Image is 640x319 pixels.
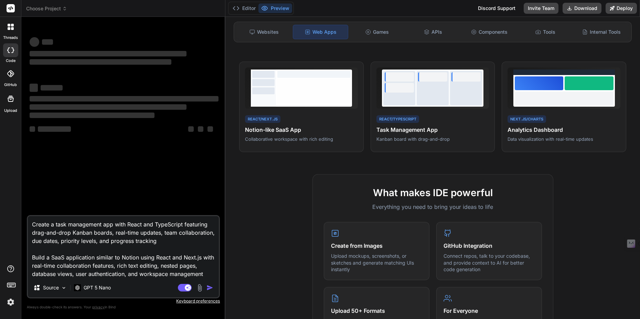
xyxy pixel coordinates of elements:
p: Keyboard preferences [27,298,220,304]
label: GitHub [4,82,17,88]
img: icon [206,284,213,291]
img: Pick Models [61,285,67,291]
div: Discord Support [474,3,520,14]
button: Editor [230,3,258,13]
div: Keywords by Traffic [76,41,116,45]
img: GPT 5 Nano [74,284,81,291]
h4: Create from Images [331,242,422,250]
img: attachment [196,284,204,292]
span: ‌ [198,126,203,132]
span: ‌ [188,126,194,132]
span: ‌ [30,96,218,102]
button: Preview [258,3,292,13]
span: ‌ [30,51,186,56]
img: settings [5,296,17,308]
h4: Analytics Dashboard [508,126,620,134]
p: Collaborative workspace with rich editing [245,136,358,142]
label: Upload [4,108,17,114]
span: ‌ [30,126,35,132]
div: React/Next.js [245,115,280,123]
img: logo_orange.svg [11,11,17,17]
h4: GitHub Integration [444,242,535,250]
img: tab_domain_overview_orange.svg [19,40,24,45]
div: v 4.0.25 [19,11,34,17]
span: ‌ [41,85,63,91]
div: React/TypeScript [376,115,419,123]
span: ‌ [30,113,154,118]
div: Internal Tools [574,25,629,39]
p: Data visualization with real-time updates [508,136,620,142]
img: tab_keywords_by_traffic_grey.svg [68,40,74,45]
textarea: Create a task management app with React and TypeScript featuring drag-and-drop Kanban boards, rea... [28,216,219,278]
span: ‌ [42,39,53,45]
div: Websites [237,25,291,39]
button: Invite Team [524,3,558,14]
h4: Notion-like SaaS App [245,126,358,134]
h2: What makes IDE powerful [324,185,542,200]
span: ‌ [38,126,71,132]
div: Domain Overview [26,41,62,45]
p: Upload mockups, screenshots, or sketches and generate matching UIs instantly [331,253,422,273]
img: website_grey.svg [11,18,17,23]
p: GPT 5 Nano [84,284,111,291]
span: ‌ [30,84,38,92]
div: Tools [518,25,573,39]
span: ‌ [30,104,186,110]
button: Deploy [606,3,637,14]
label: threads [3,35,18,41]
h4: For Everyone [444,307,535,315]
span: privacy [92,305,105,309]
div: Web Apps [293,25,348,39]
h4: Upload 50+ Formats [331,307,422,315]
div: Components [462,25,516,39]
p: Always double-check its answers. Your in Bind [27,304,220,310]
span: ‌ [207,126,213,132]
p: Source [43,284,59,291]
span: Choose Project [26,5,67,12]
p: Kanban board with drag-and-drop [376,136,489,142]
p: Everything you need to bring your ideas to life [324,203,542,211]
label: code [6,58,15,64]
span: ‌ [30,37,39,47]
span: ‌ [30,59,171,65]
div: Domain: [DOMAIN_NAME] [18,18,76,23]
div: Games [350,25,404,39]
div: Next.js/Charts [508,115,546,123]
button: Download [563,3,601,14]
p: Connect repos, talk to your codebase, and provide context to AI for better code generation [444,253,535,273]
div: APIs [406,25,460,39]
h4: Task Management App [376,126,489,134]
